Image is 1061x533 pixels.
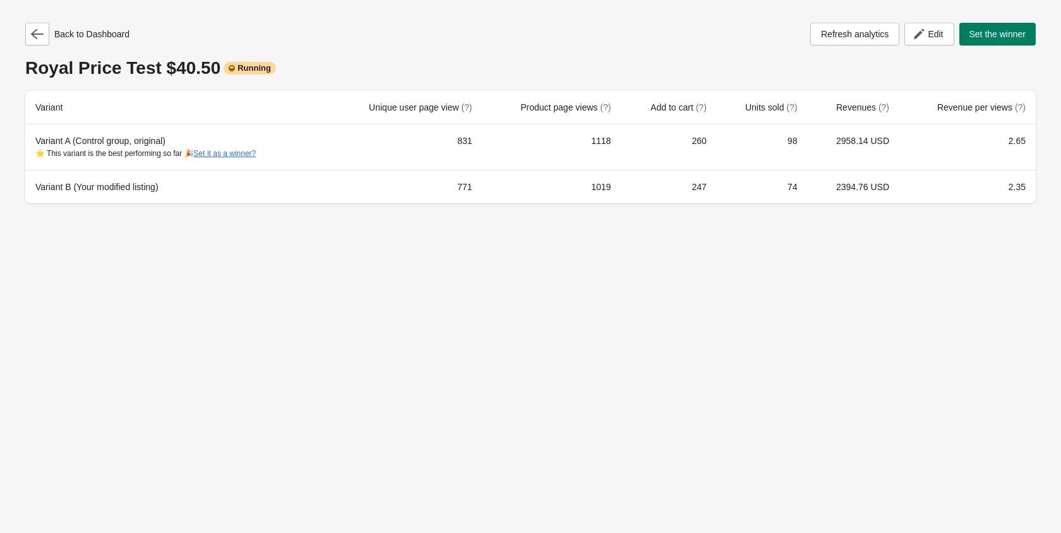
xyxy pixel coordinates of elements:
span: Set the winner [969,29,1026,39]
span: Revenues [836,102,889,112]
span: (?) [1015,102,1026,112]
div: Royal Price Test $40.50 [25,58,1036,78]
button: Edit [904,23,954,45]
span: (?) [696,102,707,112]
span: (?) [461,102,472,112]
div: Running [224,62,276,75]
td: 74 [717,170,808,203]
td: 831 [327,124,482,170]
button: Set it as a winner? [194,149,256,158]
button: Refresh analytics [810,23,899,45]
span: (?) [600,102,611,112]
td: 260 [621,124,716,170]
td: 2.65 [899,124,1036,170]
span: Product page views [520,102,611,112]
span: Edit [928,29,943,39]
span: Unique user page view [369,102,472,112]
button: Set the winner [959,23,1036,45]
td: 98 [717,124,808,170]
td: 1118 [483,124,621,170]
span: Revenue per views [937,102,1026,112]
div: Back to Dashboard [25,23,129,45]
span: Add to cart [650,102,707,112]
div: ⭐ This variant is the best performing so far 🎉 [35,147,317,160]
td: 2958.14 USD [807,124,899,170]
td: 2.35 [899,170,1036,203]
td: 2394.76 USD [807,170,899,203]
div: Variant A (Control group, original) [35,135,317,160]
span: Refresh analytics [821,29,889,39]
span: (?) [786,102,797,112]
span: Units sold [745,102,797,112]
span: (?) [878,102,889,112]
th: Variant [25,91,327,124]
td: 1019 [483,170,621,203]
td: 247 [621,170,716,203]
div: Variant B (Your modified listing) [35,181,317,193]
td: 771 [327,170,482,203]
